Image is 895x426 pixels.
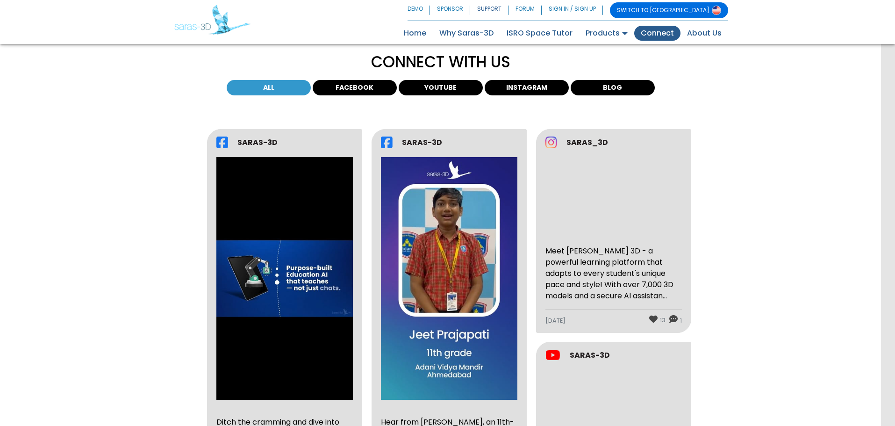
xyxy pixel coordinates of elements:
[545,349,682,362] a: SARAS-3D
[408,2,430,18] a: DEMO
[174,5,251,35] img: Saras 3D
[634,26,680,41] a: Connect
[712,6,721,15] img: Switch to USA
[545,245,682,302] p: Meet [PERSON_NAME] 3D - a powerful learning platform that adapts to every student's unique pace a...
[399,80,483,95] button: YOUTUBE
[214,52,667,72] p: CONNECT WITH US
[610,2,728,18] a: SWITCH TO [GEOGRAPHIC_DATA]
[485,80,569,95] button: INSTAGRAM
[227,80,311,95] button: ALL
[545,316,566,324] small: [DATE]
[237,139,278,146] h5: SARAS-3D
[430,2,470,18] a: SPONSOR
[402,139,442,146] h5: SARAS-3D
[470,2,508,18] a: SUPPORT
[542,2,603,18] a: SIGN IN / SIGN UP
[397,26,433,41] a: Home
[216,136,353,149] a: SARAS-3D
[566,139,608,146] h5: SARAS_3D
[570,352,610,359] h5: SARAS-3D
[571,80,655,95] button: BLOG
[313,80,397,95] button: FACEBOOK
[381,136,517,149] a: SARAS-3D
[508,2,542,18] a: FORUM
[579,26,634,41] a: Products
[433,26,500,41] a: Why Saras-3D
[545,157,682,309] a: Meet [PERSON_NAME] 3D - a powerful learning platform that adapts to every student's unique pace a...
[680,316,682,324] small: 1
[680,26,728,41] a: About Us
[500,26,579,41] a: ISRO Space Tutor
[545,136,682,149] a: SARAS_3D
[660,316,666,324] small: 13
